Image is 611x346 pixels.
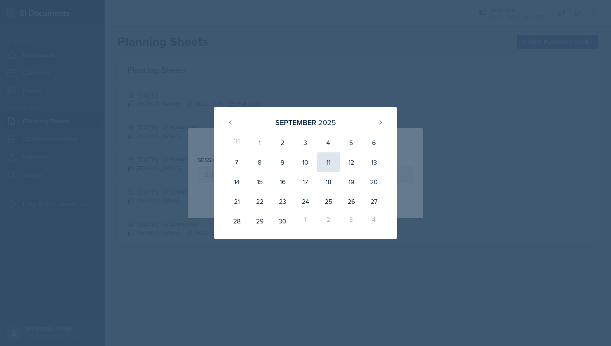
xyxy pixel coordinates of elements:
div: 15 [248,172,271,192]
div: 22 [248,192,271,211]
div: 4 [363,211,386,231]
div: 11 [317,152,340,172]
div: 18 [317,172,340,192]
div: 12 [340,152,363,172]
div: 20 [363,172,386,192]
div: 27 [363,192,386,211]
div: 6 [363,133,386,152]
div: September [275,117,316,128]
div: 8 [248,152,271,172]
div: 5 [340,133,363,152]
div: 17 [294,172,317,192]
div: 19 [340,172,363,192]
div: 23 [271,192,294,211]
div: 4 [317,133,340,152]
div: 30 [271,211,294,231]
div: 2 [317,211,340,231]
div: 2025 [318,117,336,128]
div: 7 [225,152,248,172]
div: 24 [294,192,317,211]
div: 28 [225,211,248,231]
div: 14 [225,172,248,192]
div: 3 [294,133,317,152]
div: 25 [317,192,340,211]
div: 29 [248,211,271,231]
div: 9 [271,152,294,172]
div: 1 [294,211,317,231]
div: 1 [248,133,271,152]
div: 10 [294,152,317,172]
div: 21 [225,192,248,211]
div: 26 [340,192,363,211]
div: 31 [225,133,248,152]
div: 3 [340,211,363,231]
div: 16 [271,172,294,192]
div: 2 [271,133,294,152]
div: 13 [363,152,386,172]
